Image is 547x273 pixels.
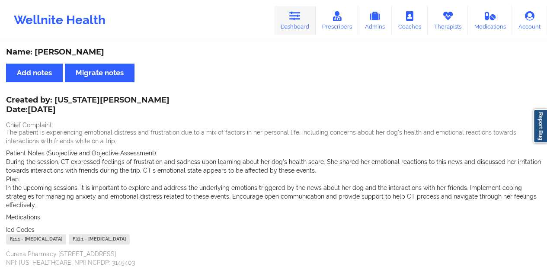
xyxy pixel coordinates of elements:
[6,96,170,116] div: Created by: [US_STATE][PERSON_NAME]
[69,234,130,244] div: F33.1 - [MEDICAL_DATA]
[6,157,541,175] p: During the session, CT expressed feelings of frustration and sadness upon learning about her dog'...
[512,6,547,35] a: Account
[6,214,40,221] span: Medications
[6,128,541,145] p: The patient is experiencing emotional distress and frustration due to a mix of factors in her per...
[6,47,541,57] div: Name: [PERSON_NAME]
[428,6,468,35] a: Therapists
[65,64,134,82] button: Migrate notes
[6,104,170,116] p: Date: [DATE]
[533,109,547,143] a: Report Bug
[392,6,428,35] a: Coaches
[358,6,392,35] a: Admins
[6,150,157,157] span: Patient Notes (Subjective and Objective Assessment):
[6,226,35,233] span: Icd Codes
[316,6,358,35] a: Prescribers
[274,6,316,35] a: Dashboard
[6,250,541,267] p: Curexa Pharmacy [STREET_ADDRESS] NPI: [US_HEALTHCARE_NPI] NCPDP: 3145403
[468,6,512,35] a: Medications
[6,122,53,128] span: Chief Complaint:
[6,64,63,82] button: Add notes
[6,176,20,183] span: Plan:
[6,183,541,209] p: In the upcoming sessions, it is important to explore and address the underlying emotions triggere...
[6,234,66,244] div: F41.1 - [MEDICAL_DATA]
